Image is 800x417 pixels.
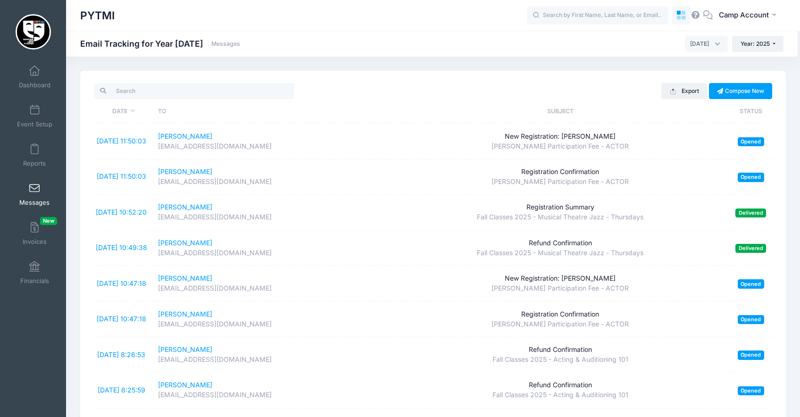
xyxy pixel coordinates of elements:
a: [DATE] 8:25:59 [98,386,145,394]
a: Dashboard [12,60,57,93]
div: [PERSON_NAME] [158,238,386,248]
a: [DATE] 10:49:38 [96,243,147,251]
a: [PERSON_NAME][EMAIL_ADDRESS][DOMAIN_NAME] [158,345,386,365]
div: Fall Classes 2025 - Acting & Auditioning 101 [395,390,725,400]
div: [PERSON_NAME] [158,274,386,284]
a: [PERSON_NAME][EMAIL_ADDRESS][DOMAIN_NAME] [158,132,386,151]
a: Event Setup [12,100,57,133]
span: Delivered [735,208,766,217]
span: Messages [19,199,50,207]
a: Reports [12,139,57,172]
span: Invoices [23,238,47,246]
a: [DATE] 10:52:20 [96,208,147,216]
h1: Email Tracking for Year [DATE] [80,39,240,49]
div: Fall Classes 2025 - Musical Theatre Jazz - Thursdays [395,248,725,258]
button: Export [661,83,707,99]
h1: PYTMI [80,5,115,26]
a: [DATE] 8:26:53 [97,350,145,359]
span: Opened [738,279,764,288]
button: Year: 2025 [732,36,783,52]
a: Messages [12,178,57,211]
div: [PERSON_NAME] [158,345,386,355]
th: Date: activate to sort column ascending [94,99,153,124]
span: Dashboard [19,81,50,89]
a: [DATE] 10:47:18 [97,279,146,287]
span: New [40,217,57,225]
div: [EMAIL_ADDRESS][DOMAIN_NAME] [158,248,386,258]
th: Status: activate to sort column ascending [730,99,772,124]
span: Reports [23,159,46,167]
button: Camp Account [713,5,786,26]
img: PYTMI [16,14,51,50]
span: Opened [738,315,764,324]
span: Event Setup [17,120,52,128]
th: To: activate to sort column ascending [153,99,391,124]
div: [PERSON_NAME] [158,167,386,177]
div: Fall Classes 2025 - Acting & Auditioning 101 [395,355,725,365]
span: Opened [738,137,764,146]
a: Messages [211,41,240,48]
a: Compose New [709,83,772,99]
span: Camp Account [719,10,769,20]
div: Registration Summary [395,202,725,212]
input: Search [94,83,294,99]
span: Year: 2025 [741,40,770,47]
div: [EMAIL_ADDRESS][DOMAIN_NAME] [158,212,386,222]
a: [PERSON_NAME][EMAIL_ADDRESS][DOMAIN_NAME] [158,202,386,222]
span: September 2025 [690,40,709,48]
div: New Registration: [PERSON_NAME] [395,132,725,142]
div: [PERSON_NAME] [158,202,386,212]
span: September 2025 [685,36,728,52]
a: [PERSON_NAME][EMAIL_ADDRESS][DOMAIN_NAME] [158,274,386,293]
a: [PERSON_NAME][EMAIL_ADDRESS][DOMAIN_NAME] [158,380,386,400]
a: [PERSON_NAME][EMAIL_ADDRESS][DOMAIN_NAME] [158,238,386,258]
a: [DATE] 10:47:18 [97,315,146,323]
a: [PERSON_NAME][EMAIL_ADDRESS][DOMAIN_NAME] [158,309,386,329]
input: Search by First Name, Last Name, or Email... [527,6,668,25]
span: Opened [738,386,764,395]
div: Registration Confirmation [395,167,725,177]
a: Financials [12,256,57,289]
div: Refund Confirmation [395,380,725,390]
div: Refund Confirmation [395,238,725,248]
a: [DATE] 11:50:03 [97,172,146,180]
a: InvoicesNew [12,217,57,250]
a: [PERSON_NAME][EMAIL_ADDRESS][DOMAIN_NAME] [158,167,386,187]
div: [EMAIL_ADDRESS][DOMAIN_NAME] [158,142,386,151]
div: [EMAIL_ADDRESS][DOMAIN_NAME] [158,390,386,400]
th: Subject: activate to sort column ascending [391,99,730,124]
div: [PERSON_NAME] [158,132,386,142]
div: [PERSON_NAME] [158,380,386,390]
div: [PERSON_NAME] [158,309,386,319]
span: Delivered [735,244,766,253]
div: Refund Confirmation [395,345,725,355]
div: [PERSON_NAME] Participation Fee - ACTOR [395,177,725,187]
div: [EMAIL_ADDRESS][DOMAIN_NAME] [158,319,386,329]
div: [EMAIL_ADDRESS][DOMAIN_NAME] [158,177,386,187]
div: [PERSON_NAME] Participation Fee - ACTOR [395,284,725,293]
div: [EMAIL_ADDRESS][DOMAIN_NAME] [158,355,386,365]
span: Opened [738,173,764,182]
span: Opened [738,350,764,359]
div: Registration Confirmation [395,309,725,319]
a: [DATE] 11:50:03 [97,137,146,145]
div: New Registration: [PERSON_NAME] [395,274,725,284]
span: Financials [20,277,49,285]
div: Fall Classes 2025 - Musical Theatre Jazz - Thursdays [395,212,725,222]
div: [EMAIL_ADDRESS][DOMAIN_NAME] [158,284,386,293]
div: [PERSON_NAME] Participation Fee - ACTOR [395,142,725,151]
div: [PERSON_NAME] Participation Fee - ACTOR [395,319,725,329]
